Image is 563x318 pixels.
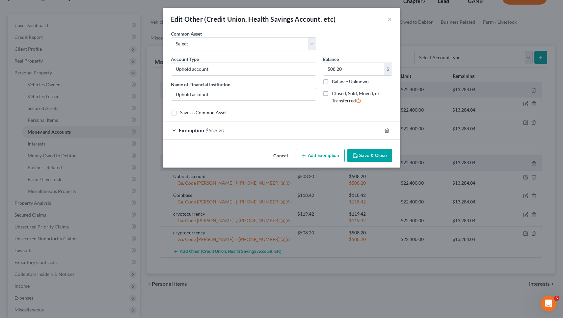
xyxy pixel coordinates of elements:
span: Name of Financial Institution [171,82,230,87]
input: 0.00 [323,63,384,75]
button: Add Exemption [296,149,345,163]
iframe: Intercom live chat [541,296,556,311]
span: 5 [554,296,559,301]
button: Cancel [268,149,293,163]
div: $ [384,63,392,75]
label: Balance [323,56,339,63]
label: Balance Unknown [332,78,369,85]
span: $508.20 [205,127,224,133]
label: Common Asset [171,30,202,37]
button: × [388,15,392,23]
span: Closed, Sold, Moved, or Transferred [332,91,380,103]
label: Save as Common Asset [180,109,227,116]
label: Account Type [171,56,199,63]
div: Edit Other (Credit Union, Health Savings Account, etc) [171,14,336,24]
span: Exemption [179,127,204,133]
input: Credit Union, HSA, etc [171,63,316,75]
input: Enter name... [171,88,316,101]
button: Save & Close [347,149,392,163]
